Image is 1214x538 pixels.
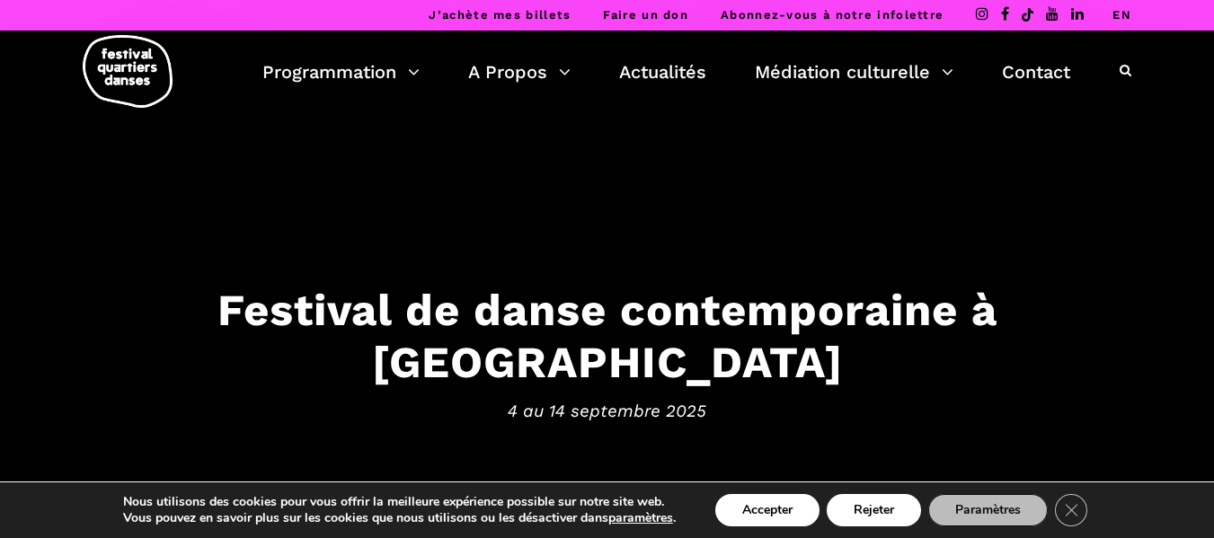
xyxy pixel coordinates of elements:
[1002,57,1070,87] a: Contact
[50,398,1165,425] span: 4 au 14 septembre 2025
[928,494,1048,526] button: Paramètres
[50,283,1165,389] h3: Festival de danse contemporaine à [GEOGRAPHIC_DATA]
[755,57,953,87] a: Médiation culturelle
[715,494,820,526] button: Accepter
[1055,494,1087,526] button: Close GDPR Cookie Banner
[619,57,706,87] a: Actualités
[603,8,688,22] a: Faire un don
[608,510,673,526] button: paramètres
[123,510,676,526] p: Vous pouvez en savoir plus sur les cookies que nous utilisons ou les désactiver dans .
[429,8,571,22] a: J’achète mes billets
[721,8,944,22] a: Abonnez-vous à notre infolettre
[83,35,173,108] img: logo-fqd-med
[827,494,921,526] button: Rejeter
[123,494,676,510] p: Nous utilisons des cookies pour vous offrir la meilleure expérience possible sur notre site web.
[468,57,571,87] a: A Propos
[262,57,420,87] a: Programmation
[1112,8,1131,22] a: EN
